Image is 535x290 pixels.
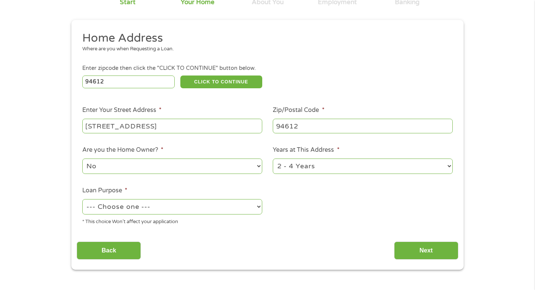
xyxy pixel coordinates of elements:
h2: Home Address [82,31,447,46]
label: Years at This Address [273,146,339,154]
label: Loan Purpose [82,187,127,195]
label: Zip/Postal Code [273,106,324,114]
div: * This choice Won’t affect your application [82,216,262,226]
div: Where are you when Requesting a Loan. [82,45,447,53]
input: 1 Main Street [82,119,262,133]
label: Enter Your Street Address [82,106,162,114]
input: Enter Zipcode (e.g 01510) [82,76,175,88]
input: Next [394,242,458,260]
label: Are you the Home Owner? [82,146,163,154]
input: Back [77,242,141,260]
button: CLICK TO CONTINUE [180,76,262,88]
div: Enter zipcode then click the "CLICK TO CONTINUE" button below. [82,64,453,72]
